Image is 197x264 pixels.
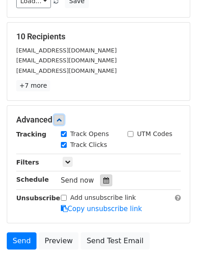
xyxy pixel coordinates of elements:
label: Track Clicks [70,140,107,150]
strong: Unsubscribe [16,194,60,202]
a: +7 more [16,80,50,91]
strong: Schedule [16,176,49,183]
a: Send Test Email [81,232,149,250]
strong: Tracking [16,131,46,138]
small: [EMAIL_ADDRESS][DOMAIN_NAME] [16,67,117,74]
h5: 10 Recipients [16,32,181,42]
label: UTM Codes [137,129,172,139]
span: Send now [61,176,94,184]
iframe: Chat Widget [152,221,197,264]
strong: Filters [16,159,39,166]
a: Copy unsubscribe link [61,205,142,213]
label: Add unsubscribe link [70,193,136,203]
label: Track Opens [70,129,109,139]
small: [EMAIL_ADDRESS][DOMAIN_NAME] [16,47,117,54]
small: [EMAIL_ADDRESS][DOMAIN_NAME] [16,57,117,64]
h5: Advanced [16,115,181,125]
a: Send [7,232,37,250]
a: Preview [39,232,78,250]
